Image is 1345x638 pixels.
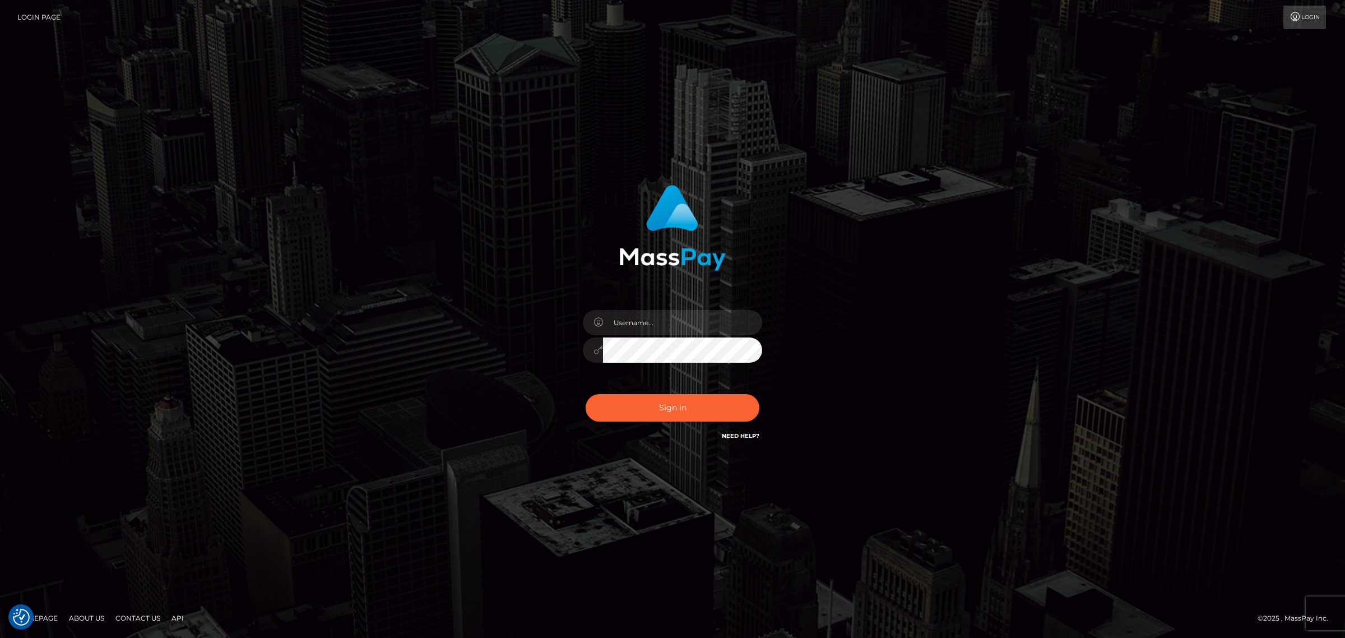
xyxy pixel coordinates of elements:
a: Login [1283,6,1326,29]
a: About Us [64,609,109,627]
img: Revisit consent button [13,609,30,626]
a: Contact Us [111,609,165,627]
a: Homepage [12,609,62,627]
button: Sign in [586,394,759,422]
input: Username... [603,310,762,335]
a: API [167,609,188,627]
a: Need Help? [722,432,759,440]
a: Login Page [17,6,61,29]
img: MassPay Login [619,185,726,271]
div: © 2025 , MassPay Inc. [1258,612,1337,625]
button: Consent Preferences [13,609,30,626]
